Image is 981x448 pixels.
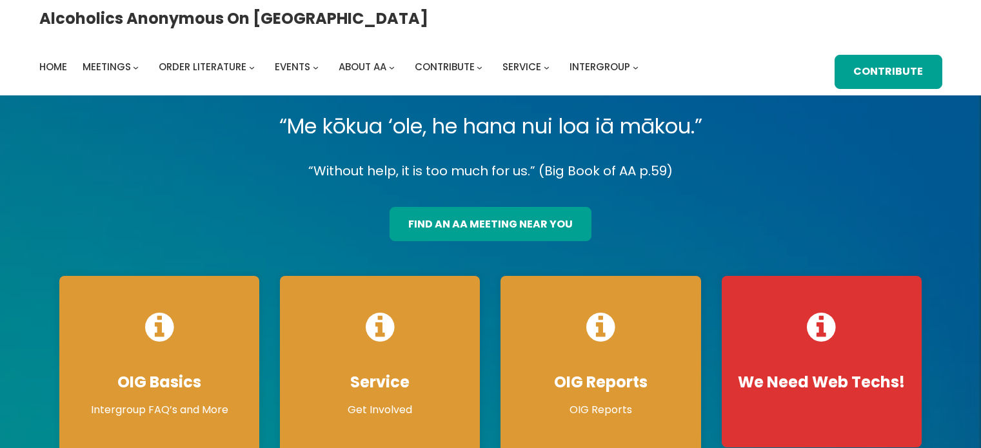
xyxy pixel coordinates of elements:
[390,207,591,241] a: find an aa meeting near you
[49,160,932,182] p: “Without help, it is too much for us.” (Big Book of AA p.59)
[133,64,139,70] button: Meetings submenu
[735,373,909,392] h4: We Need Web Techs!
[570,58,630,76] a: Intergroup
[249,64,255,70] button: Order Literature submenu
[570,60,630,73] span: Intergroup
[39,58,643,76] nav: Intergroup
[72,402,246,418] p: Intergroup FAQ’s and More
[513,402,688,418] p: OIG Reports
[544,64,550,70] button: Service submenu
[502,58,541,76] a: Service
[159,60,246,73] span: Order Literature
[313,64,319,70] button: Events submenu
[513,373,688,392] h4: OIG Reports
[502,60,541,73] span: Service
[83,60,131,73] span: Meetings
[415,58,475,76] a: Contribute
[415,60,475,73] span: Contribute
[275,60,310,73] span: Events
[275,58,310,76] a: Events
[39,58,67,76] a: Home
[72,373,246,392] h4: OIG Basics
[39,5,428,32] a: Alcoholics Anonymous on [GEOGRAPHIC_DATA]
[477,64,482,70] button: Contribute submenu
[633,64,639,70] button: Intergroup submenu
[39,60,67,73] span: Home
[293,402,467,418] p: Get Involved
[83,58,131,76] a: Meetings
[339,60,386,73] span: About AA
[389,64,395,70] button: About AA submenu
[49,108,932,144] p: “Me kōkua ‘ole, he hana nui loa iā mākou.”
[339,58,386,76] a: About AA
[835,55,942,89] a: Contribute
[293,373,467,392] h4: Service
